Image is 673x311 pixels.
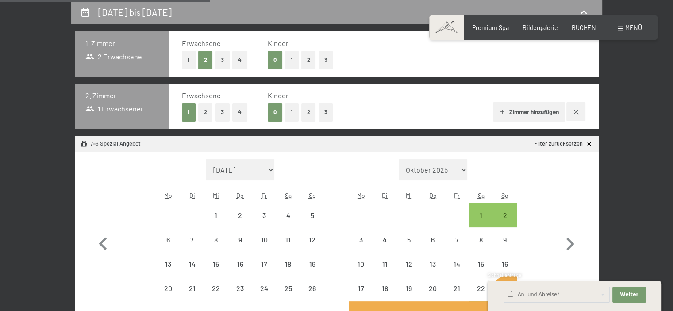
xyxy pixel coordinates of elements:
div: Anreise nicht möglich [276,252,300,276]
div: Sun Nov 02 2025 [493,203,517,227]
div: 24 [253,285,275,307]
div: Sat Nov 01 2025 [469,203,493,227]
div: Mon Nov 10 2025 [349,252,373,276]
div: Thu Oct 23 2025 [228,276,252,300]
div: Tue Oct 21 2025 [180,276,204,300]
svg: Angebot/Paket [80,140,88,148]
span: 1 Erwachsener [85,104,144,114]
div: Anreise nicht möglich [421,276,445,300]
div: 8 [205,236,227,258]
div: Wed Nov 19 2025 [397,276,421,300]
div: Anreise nicht möglich [252,252,276,276]
div: Anreise nicht möglich [445,276,469,300]
div: Anreise nicht möglich [493,228,517,252]
abbr: Mittwoch [406,192,412,199]
div: 19 [301,261,323,283]
div: 17 [253,261,275,283]
div: Sun Oct 12 2025 [300,228,324,252]
div: Tue Nov 18 2025 [373,276,397,300]
div: 21 [181,285,203,307]
div: 8 [470,236,492,258]
div: Anreise nicht möglich [156,228,180,252]
div: Sat Nov 15 2025 [469,252,493,276]
button: Zimmer entfernen [566,102,585,121]
div: Anreise nicht möglich [300,203,324,227]
div: Anreise möglich [469,203,493,227]
div: Anreise nicht möglich [397,252,421,276]
abbr: Montag [357,192,365,199]
span: BUCHEN [572,24,596,31]
div: Wed Oct 22 2025 [204,276,228,300]
div: Sat Nov 22 2025 [469,276,493,300]
div: Fri Oct 24 2025 [252,276,276,300]
abbr: Dienstag [382,192,388,199]
div: Anreise nicht möglich [156,252,180,276]
div: Fri Oct 10 2025 [252,228,276,252]
div: Anreise nicht möglich [397,228,421,252]
div: 1 [470,212,492,234]
div: Thu Nov 20 2025 [421,276,445,300]
div: 14 [181,261,203,283]
span: Menü [625,24,642,31]
div: Anreise nicht möglich [373,252,397,276]
span: Schnellanfrage [488,272,521,278]
div: Wed Nov 05 2025 [397,228,421,252]
button: 0 [268,51,282,69]
div: Anreise nicht möglich [349,276,373,300]
div: 4 [277,212,299,234]
div: Anreise nicht möglich [180,252,204,276]
div: Mon Nov 03 2025 [349,228,373,252]
div: Anreise nicht möglich [156,276,180,300]
abbr: Donnerstag [429,192,437,199]
div: Fri Nov 21 2025 [445,276,469,300]
div: 15 [205,261,227,283]
abbr: Sonntag [309,192,316,199]
h3: 2. Zimmer [85,91,158,100]
div: Anreise nicht möglich [228,203,252,227]
div: 7 [181,236,203,258]
button: 3 [215,103,230,121]
button: 4 [232,51,247,69]
div: Anreise nicht möglich [397,276,421,300]
div: Tue Nov 04 2025 [373,228,397,252]
div: Sun Oct 26 2025 [300,276,324,300]
div: Fri Nov 14 2025 [445,252,469,276]
div: Anreise nicht möglich [204,228,228,252]
div: 2 [494,212,516,234]
div: Anreise nicht möglich [349,252,373,276]
div: Sat Oct 11 2025 [276,228,300,252]
div: Sun Nov 16 2025 [493,252,517,276]
button: 2 [301,103,316,121]
div: Anreise nicht möglich [421,228,445,252]
div: Anreise nicht möglich [300,228,324,252]
button: 1 [182,103,196,121]
div: Anreise nicht möglich [349,228,373,252]
div: 7 [446,236,468,258]
div: 3 [350,236,372,258]
div: Anreise nicht möglich [180,276,204,300]
span: 2 Erwachsene [85,52,142,61]
div: 9 [229,236,251,258]
div: Anreise nicht möglich [252,203,276,227]
div: Wed Nov 12 2025 [397,252,421,276]
div: 6 [422,236,444,258]
div: 12 [301,236,323,258]
div: Mon Nov 17 2025 [349,276,373,300]
div: 9 [494,236,516,258]
div: 4 [374,236,396,258]
abbr: Freitag [261,192,267,199]
div: 20 [157,285,179,307]
div: 25 [277,285,299,307]
button: 3 [319,51,333,69]
div: Mon Oct 13 2025 [156,252,180,276]
a: Premium Spa [472,24,509,31]
div: Tue Nov 11 2025 [373,252,397,276]
div: Sun Oct 19 2025 [300,252,324,276]
h3: 1. Zimmer [85,38,158,48]
div: Anreise nicht möglich [373,228,397,252]
a: Filter zurücksetzen [534,140,593,148]
div: Anreise möglich [493,203,517,227]
div: Thu Oct 16 2025 [228,252,252,276]
div: 10 [350,261,372,283]
div: 6 [157,236,179,258]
